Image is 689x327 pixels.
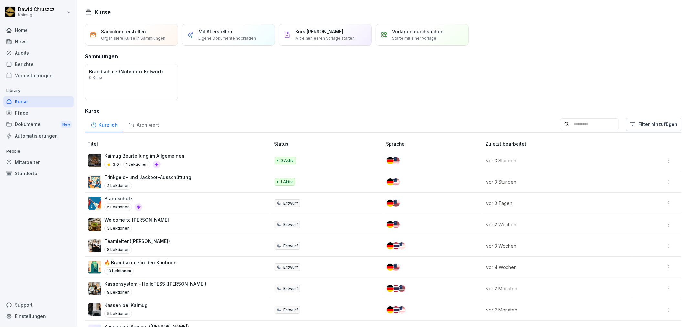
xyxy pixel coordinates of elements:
p: vor 3 Stunden [486,157,624,164]
p: 9 Aktiv [280,158,294,163]
p: 3 Lektionen [104,225,132,232]
h3: Kurse [85,107,681,115]
img: th.svg [392,242,400,249]
p: Status [274,141,383,147]
div: Audits [3,47,74,58]
img: us.svg [398,306,405,313]
p: Vorlagen durchsuchen [392,28,444,35]
a: Standorte [3,168,74,179]
img: de.svg [387,178,394,185]
p: Teamleiter ([PERSON_NAME]) [104,238,170,245]
img: us.svg [392,178,400,185]
p: Entwurf [283,222,298,227]
p: Eigene Dokumente hochladen [198,36,256,41]
p: Kassensystem - HelloTESS ([PERSON_NAME]) [104,280,206,287]
a: News [3,36,74,47]
img: vu7fopty42ny43mjush7cma0.png [88,154,101,167]
p: Entwurf [283,286,298,291]
img: de.svg [387,264,394,271]
p: vor 4 Wochen [486,264,624,270]
p: Organisiere Kurse in Sammlungen [101,36,165,41]
img: de.svg [387,221,394,228]
img: xwbqhqr6wm48ihrmnx4a5gd7.png [88,175,101,188]
p: 1 Aktiv [280,179,293,185]
p: Kassen bei Kaimug [104,302,148,309]
p: Sprache [386,141,483,147]
p: 5 Lektionen [104,310,132,318]
p: Brandschutz (Notebook Entwurf) [89,68,174,75]
img: us.svg [398,285,405,292]
p: 5 Lektionen [104,203,132,211]
p: Entwurf [283,264,298,270]
p: Kaimug Beurteilung im Allgemeinen [104,153,184,159]
p: 3.0 [113,162,119,167]
img: pytyph5pk76tu4q1kwztnixg.png [88,239,101,252]
a: Kurse [3,96,74,107]
a: Archiviert [123,116,164,132]
p: Mit einer leeren Vorlage starten [295,36,355,41]
a: Einstellungen [3,311,74,322]
p: 🔥 Brandschutz in den Kantinen [104,259,177,266]
img: k4tsflh0pn5eas51klv85bn1.png [88,282,101,295]
div: New [61,121,72,128]
p: Sammlung erstellen [101,28,146,35]
p: 0 Kurse [89,76,104,79]
p: vor 3 Wochen [486,242,624,249]
img: de.svg [387,306,394,313]
img: us.svg [392,264,400,271]
button: Filter hinzufügen [626,118,681,131]
a: DokumenteNew [3,119,74,131]
a: Brandschutz (Notebook Entwurf)0 Kurse [85,64,178,100]
a: Mitarbeiter [3,156,74,168]
a: Veranstaltungen [3,70,74,81]
img: b0iy7e1gfawqjs4nezxuanzk.png [88,197,101,210]
p: Kurs [PERSON_NAME] [295,28,343,35]
div: Automatisierungen [3,130,74,142]
h1: Kurse [95,8,111,16]
div: Support [3,299,74,311]
img: us.svg [398,242,405,249]
img: de.svg [387,242,394,249]
p: Titel [88,141,271,147]
a: Home [3,25,74,36]
p: Entwurf [283,243,298,249]
img: th.svg [392,306,400,313]
p: 1 Lektionen [123,161,150,168]
img: de.svg [387,200,394,207]
p: Mit KI erstellen [198,28,232,35]
img: kcbrm6dpgkna49ar91ez3gqo.png [88,218,101,231]
p: Dawid Chruszcz [18,7,55,12]
a: Pfade [3,107,74,119]
img: de.svg [387,157,394,164]
p: vor 2 Wochen [486,221,624,228]
p: 2 Lektionen [104,182,132,190]
p: Entwurf [283,200,298,206]
a: Berichte [3,58,74,70]
img: dl77onhohrz39aq74lwupjv4.png [88,303,101,316]
img: th.svg [392,285,400,292]
img: us.svg [392,157,400,164]
p: People [3,146,74,156]
p: Trinkgeld- und Jackpot-Ausschüttung [104,174,191,181]
p: Kaimug [18,13,55,17]
p: Starte mit einer Vorlage [392,36,436,41]
p: Brandschutz [104,195,142,202]
p: 9 Lektionen [104,289,132,296]
a: Kürzlich [85,116,123,132]
img: de.svg [387,285,394,292]
p: vor 3 Stunden [486,178,624,185]
h3: Sammlungen [85,52,118,60]
p: vor 3 Tagen [486,200,624,206]
p: 13 Lektionen [104,267,134,275]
